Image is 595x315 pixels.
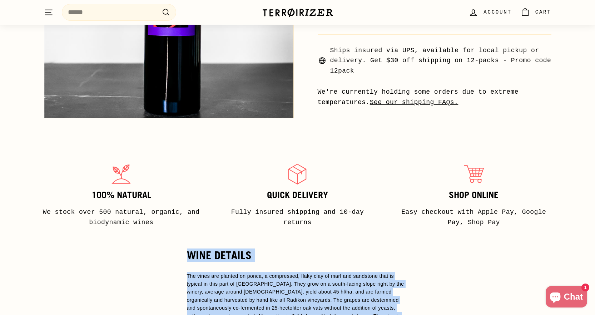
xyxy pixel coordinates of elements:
inbox-online-store-chat: Shopify online store chat [544,286,589,309]
h2: WINE DETAILS [187,249,408,261]
h3: 100% Natural [41,190,202,200]
div: We're currently holding some orders due to extreme temperatures. [318,87,551,108]
a: Cart [516,2,556,23]
a: See our shipping FAQs. [370,99,458,106]
span: Ships insured via UPS, available for local pickup or delivery. Get $30 off shipping on 12-packs -... [330,45,551,76]
span: Account [484,8,511,16]
span: Cart [535,8,551,16]
p: Fully insured shipping and 10-day returns [217,207,378,228]
a: Account [464,2,516,23]
p: Easy checkout with Apple Pay, Google Pay, Shop Pay [393,207,554,228]
p: We stock over 500 natural, organic, and biodynamic wines [41,207,202,228]
h3: Quick delivery [217,190,378,200]
h3: Shop Online [393,190,554,200]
